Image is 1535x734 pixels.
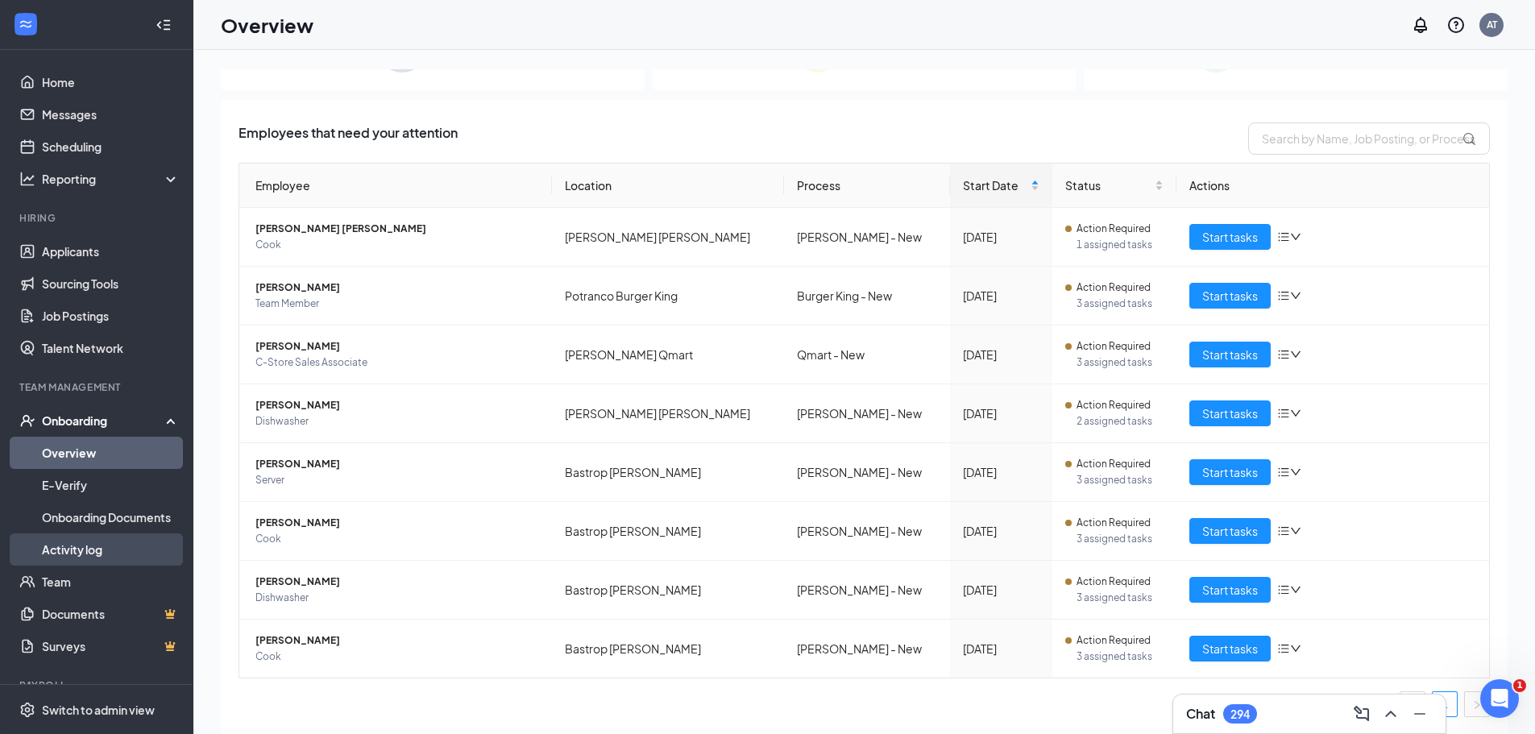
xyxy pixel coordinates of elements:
[1472,700,1482,710] span: right
[552,620,784,678] td: Bastrop [PERSON_NAME]
[1202,346,1258,363] span: Start tasks
[239,164,552,208] th: Employee
[19,171,35,187] svg: Analysis
[255,237,539,253] span: Cook
[1277,583,1290,596] span: bars
[1290,643,1301,654] span: down
[784,267,950,326] td: Burger King - New
[156,17,172,33] svg: Collapse
[1290,584,1301,595] span: down
[1077,296,1164,312] span: 3 assigned tasks
[784,384,950,443] td: [PERSON_NAME] - New
[1487,18,1497,31] div: AT
[552,502,784,561] td: Bastrop [PERSON_NAME]
[1277,407,1290,420] span: bars
[552,326,784,384] td: [PERSON_NAME] Qmart
[42,66,180,98] a: Home
[255,456,539,472] span: [PERSON_NAME]
[255,338,539,355] span: [PERSON_NAME]
[255,397,539,413] span: [PERSON_NAME]
[963,287,1040,305] div: [DATE]
[1065,176,1151,194] span: Status
[1202,287,1258,305] span: Start tasks
[42,131,180,163] a: Scheduling
[42,630,180,662] a: SurveysCrown
[42,332,180,364] a: Talent Network
[239,122,458,155] span: Employees that need your attention
[255,531,539,547] span: Cook
[552,443,784,502] td: Bastrop [PERSON_NAME]
[255,574,539,590] span: [PERSON_NAME]
[255,472,539,488] span: Server
[1277,466,1290,479] span: bars
[1464,691,1490,717] li: Next Page
[1189,636,1271,661] button: Start tasks
[1186,705,1215,723] h3: Chat
[963,522,1040,540] div: [DATE]
[42,300,180,332] a: Job Postings
[42,533,180,566] a: Activity log
[1077,237,1164,253] span: 1 assigned tasks
[1290,408,1301,419] span: down
[19,380,176,394] div: Team Management
[1352,704,1371,724] svg: ComposeMessage
[42,413,166,429] div: Onboarding
[1077,574,1151,590] span: Action Required
[1077,397,1151,413] span: Action Required
[1189,283,1271,309] button: Start tasks
[1230,707,1250,721] div: 294
[1077,456,1151,472] span: Action Required
[42,171,180,187] div: Reporting
[784,502,950,561] td: [PERSON_NAME] - New
[1202,522,1258,540] span: Start tasks
[1077,590,1164,606] span: 3 assigned tasks
[42,267,180,300] a: Sourcing Tools
[784,208,950,267] td: [PERSON_NAME] - New
[784,164,950,208] th: Process
[1176,164,1489,208] th: Actions
[1378,701,1404,727] button: ChevronUp
[42,437,180,469] a: Overview
[1077,472,1164,488] span: 3 assigned tasks
[1077,355,1164,371] span: 3 assigned tasks
[1189,224,1271,250] button: Start tasks
[784,443,950,502] td: [PERSON_NAME] - New
[784,620,950,678] td: [PERSON_NAME] - New
[1077,221,1151,237] span: Action Required
[19,702,35,718] svg: Settings
[1077,338,1151,355] span: Action Required
[1464,691,1490,717] button: right
[1290,231,1301,243] span: down
[255,221,539,237] span: [PERSON_NAME] [PERSON_NAME]
[1248,122,1490,155] input: Search by Name, Job Posting, or Process
[1189,518,1271,544] button: Start tasks
[784,326,950,384] td: Qmart - New
[1189,342,1271,367] button: Start tasks
[1290,349,1301,360] span: down
[42,235,180,267] a: Applicants
[552,164,784,208] th: Location
[1433,692,1457,716] a: 1
[255,515,539,531] span: [PERSON_NAME]
[19,211,176,225] div: Hiring
[255,590,539,606] span: Dishwasher
[42,598,180,630] a: DocumentsCrown
[1446,15,1466,35] svg: QuestionInfo
[1202,228,1258,246] span: Start tasks
[1077,280,1151,296] span: Action Required
[963,463,1040,481] div: [DATE]
[1290,467,1301,478] span: down
[19,678,176,692] div: Payroll
[42,566,180,598] a: Team
[42,98,180,131] a: Messages
[255,632,539,649] span: [PERSON_NAME]
[963,176,1028,194] span: Start Date
[1277,289,1290,302] span: bars
[1381,704,1400,724] svg: ChevronUp
[1277,348,1290,361] span: bars
[1410,704,1429,724] svg: Minimize
[19,413,35,429] svg: UserCheck
[963,228,1040,246] div: [DATE]
[255,413,539,429] span: Dishwasher
[1202,404,1258,422] span: Start tasks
